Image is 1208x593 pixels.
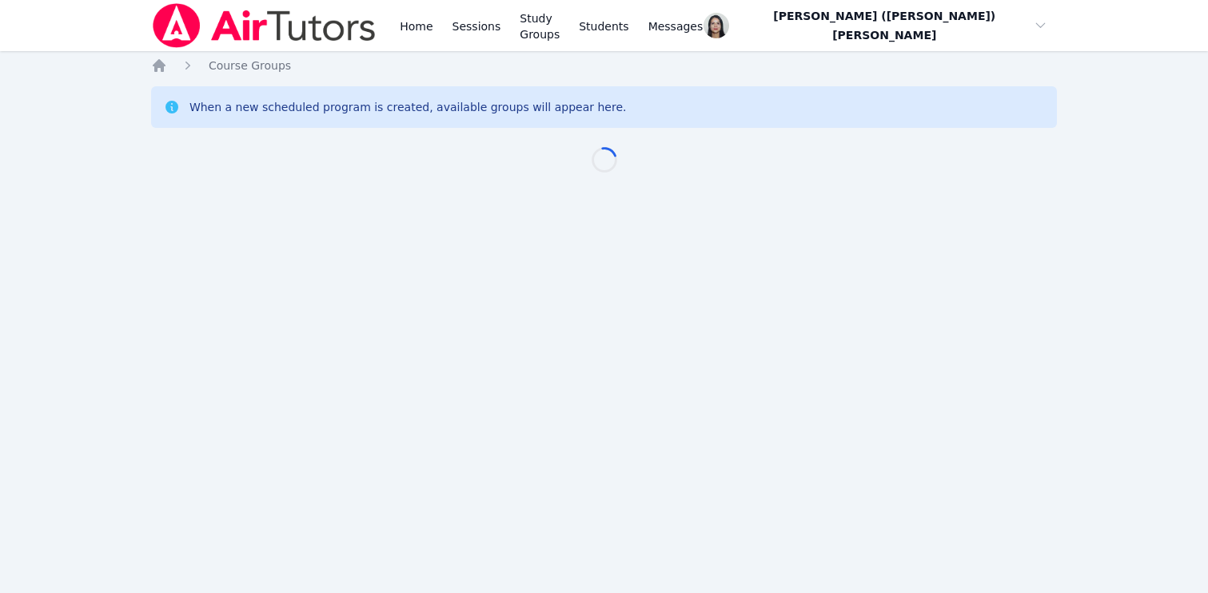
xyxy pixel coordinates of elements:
[151,58,1057,74] nav: Breadcrumb
[209,59,291,72] span: Course Groups
[151,3,377,48] img: Air Tutors
[209,58,291,74] a: Course Groups
[189,99,627,115] div: When a new scheduled program is created, available groups will appear here.
[648,18,704,34] span: Messages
